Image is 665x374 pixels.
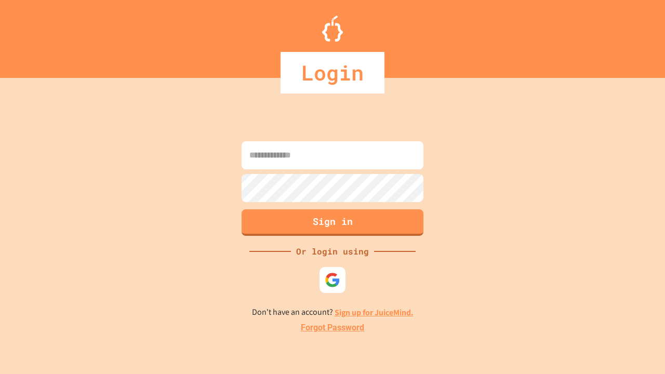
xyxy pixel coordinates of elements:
[301,322,364,334] a: Forgot Password
[242,209,423,236] button: Sign in
[325,272,340,288] img: google-icon.svg
[291,245,374,258] div: Or login using
[252,306,414,319] p: Don't have an account?
[322,16,343,42] img: Logo.svg
[281,52,384,94] div: Login
[335,307,414,318] a: Sign up for JuiceMind.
